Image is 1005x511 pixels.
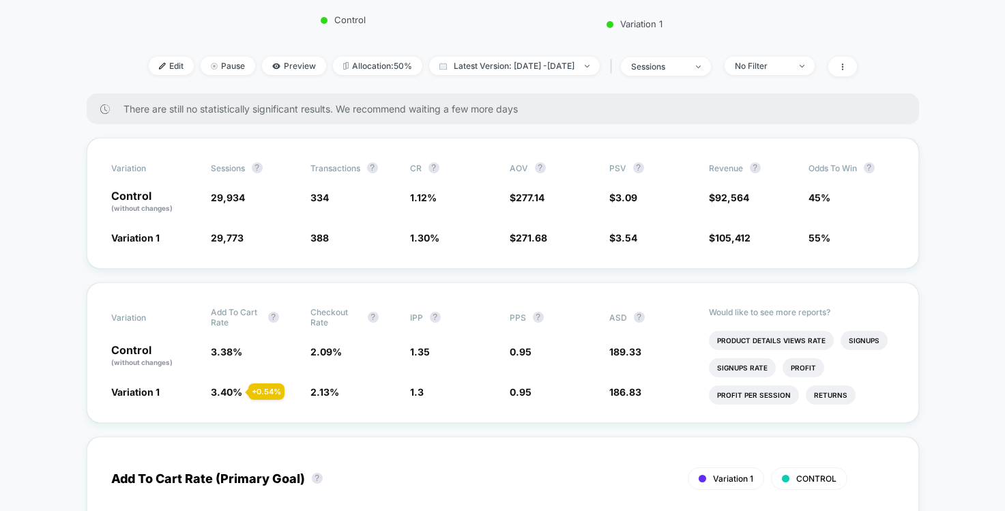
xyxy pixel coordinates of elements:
img: rebalance [343,62,349,70]
li: Product Details Views Rate [709,331,834,350]
span: AOV [510,163,528,173]
span: 2.13 % [310,386,339,398]
button: ? [367,162,378,173]
span: 189.33 [609,346,641,357]
span: CONTROL [796,473,836,484]
span: 271.68 [516,232,547,244]
button: ? [864,162,875,173]
span: | [607,57,621,76]
span: ASD [609,312,627,323]
button: ? [428,162,439,173]
span: 186.83 [609,386,641,398]
span: Variation [111,307,186,327]
span: Latest Version: [DATE] - [DATE] [429,57,600,75]
img: end [585,65,589,68]
span: Variation 1 [713,473,753,484]
li: Signups Rate [709,358,776,377]
span: Transactions [310,163,360,173]
li: Profit Per Session [709,385,799,405]
li: Returns [806,385,856,405]
div: sessions [631,61,686,72]
span: CR [410,163,422,173]
span: 29,934 [211,192,245,203]
span: $ [510,192,544,203]
span: 55% [809,232,830,244]
span: 3.40 % [211,386,242,398]
img: end [696,65,701,68]
li: Signups [841,331,888,350]
span: 3.38 % [211,346,242,357]
p: Control [111,345,197,368]
span: (without changes) [111,358,173,366]
span: 1.35 [410,346,430,357]
button: ? [633,162,644,173]
button: ? [368,312,379,323]
span: 29,773 [211,232,244,244]
span: $ [609,192,637,203]
span: (without changes) [111,204,173,212]
p: Control [111,190,197,214]
div: + 0.54 % [248,383,285,400]
span: Checkout Rate [310,307,361,327]
span: 1.12 % [410,192,437,203]
span: 45% [809,192,830,203]
li: Profit [783,358,824,377]
span: 1.30 % [410,232,439,244]
span: 2.09 % [310,346,342,357]
span: PPS [510,312,526,323]
button: ? [268,312,279,323]
span: 3.09 [615,192,637,203]
span: $ [709,232,751,244]
button: ? [430,312,441,323]
span: $ [709,192,749,203]
span: Pause [201,57,255,75]
span: Preview [262,57,326,75]
span: Variation [111,162,186,173]
span: 0.95 [510,386,531,398]
span: 92,564 [715,192,749,203]
img: end [211,63,218,70]
span: Add To Cart Rate [211,307,261,327]
img: calendar [439,63,447,70]
span: Variation 1 [111,232,160,244]
span: 3.54 [615,232,637,244]
span: Variation 1 [111,386,160,398]
button: ? [750,162,761,173]
span: Allocation: 50% [333,57,422,75]
span: 388 [310,232,329,244]
span: Revenue [709,163,743,173]
button: ? [634,312,645,323]
img: end [800,65,804,68]
span: $ [609,232,637,244]
span: 334 [310,192,329,203]
span: 1.3 [410,386,424,398]
img: edit [159,63,166,70]
span: PSV [609,163,626,173]
p: Control [224,14,463,25]
span: 277.14 [516,192,544,203]
button: ? [252,162,263,173]
span: $ [510,232,547,244]
span: IPP [410,312,423,323]
button: ? [533,312,544,323]
div: No Filter [735,61,789,71]
span: Sessions [211,163,245,173]
span: 105,412 [715,232,751,244]
span: 0.95 [510,346,531,357]
span: Edit [149,57,194,75]
span: There are still no statistically significant results. We recommend waiting a few more days [123,103,892,115]
button: ? [312,473,323,484]
button: ? [535,162,546,173]
p: Would like to see more reports? [709,307,894,317]
span: Odds to Win [809,162,884,173]
p: Variation 1 [515,18,754,29]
